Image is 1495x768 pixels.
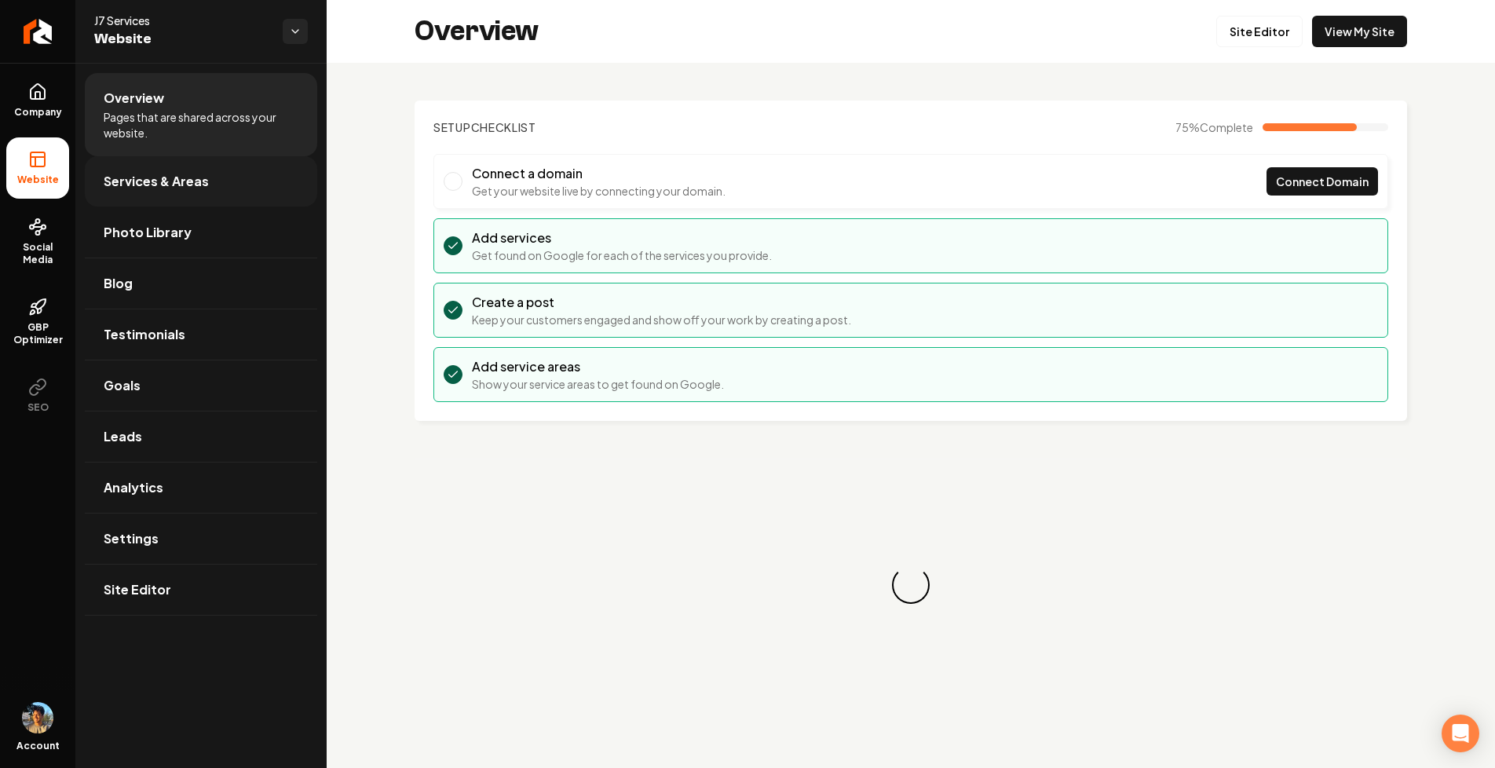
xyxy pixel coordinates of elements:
[85,309,317,360] a: Testimonials
[11,174,65,186] span: Website
[104,478,163,497] span: Analytics
[472,376,724,392] p: Show your service areas to get found on Google.
[85,463,317,513] a: Analytics
[104,274,133,293] span: Blog
[472,293,851,312] h3: Create a post
[6,70,69,131] a: Company
[1312,16,1407,47] a: View My Site
[22,702,53,733] img: Aditya Nair
[16,740,60,752] span: Account
[472,312,851,327] p: Keep your customers engaged and show off your work by creating a post.
[85,360,317,411] a: Goals
[104,427,142,446] span: Leads
[104,223,192,242] span: Photo Library
[890,565,932,606] div: Loading
[1267,167,1378,196] a: Connect Domain
[104,376,141,395] span: Goals
[85,411,317,462] a: Leads
[94,13,270,28] span: J7 Services
[8,106,68,119] span: Company
[85,258,317,309] a: Blog
[472,183,726,199] p: Get your website live by connecting your domain.
[6,205,69,279] a: Social Media
[472,357,724,376] h3: Add service areas
[94,28,270,50] span: Website
[1276,174,1369,190] span: Connect Domain
[104,325,185,344] span: Testimonials
[1175,119,1253,135] span: 75 %
[104,580,171,599] span: Site Editor
[6,241,69,266] span: Social Media
[433,119,536,135] h2: Checklist
[104,529,159,548] span: Settings
[6,365,69,426] button: SEO
[85,207,317,258] a: Photo Library
[85,156,317,207] a: Services & Areas
[22,702,53,733] button: Open user button
[6,285,69,359] a: GBP Optimizer
[85,565,317,615] a: Site Editor
[1442,715,1479,752] div: Open Intercom Messenger
[104,109,298,141] span: Pages that are shared across your website.
[433,120,471,134] span: Setup
[472,164,726,183] h3: Connect a domain
[6,321,69,346] span: GBP Optimizer
[1216,16,1303,47] a: Site Editor
[104,172,209,191] span: Services & Areas
[24,19,53,44] img: Rebolt Logo
[1200,120,1253,134] span: Complete
[104,89,164,108] span: Overview
[21,401,55,414] span: SEO
[472,229,772,247] h3: Add services
[85,514,317,564] a: Settings
[415,16,539,47] h2: Overview
[472,247,772,263] p: Get found on Google for each of the services you provide.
